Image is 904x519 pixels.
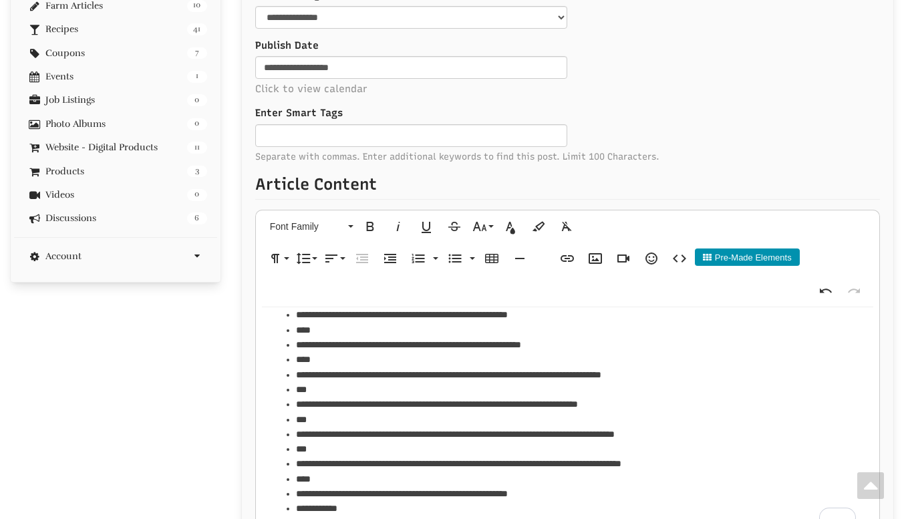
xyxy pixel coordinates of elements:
[255,39,319,53] label: Publish Date
[406,245,431,272] button: Ordered List
[187,47,207,59] span: 7
[24,190,207,200] a: 0 Videos
[24,71,207,81] a: 1 Events
[255,6,568,29] select: select-1
[255,82,880,96] p: Click to view calendar
[555,245,580,272] button: Insert Link (Ctrl+K)
[321,245,347,272] button: Align
[187,23,207,35] span: 41
[24,213,207,223] a: 6 Discussions
[429,245,440,272] button: Ordered List
[24,24,207,34] a: 41 Recipes
[386,213,411,240] button: Italic (Ctrl+I)
[507,245,533,272] button: Insert Horizontal Line
[24,119,207,129] a: 0 Photo Albums
[639,245,664,272] button: Emoticons
[24,251,207,261] a: Account
[841,277,867,304] button: Redo (Ctrl+Shift+Z)
[695,248,800,266] button: Pre-Made Elements
[813,277,839,304] button: Undo (Ctrl+Z)
[611,245,636,272] button: Insert Video
[554,213,579,240] button: Clear Formatting
[187,166,207,178] span: 3
[357,213,383,240] button: Bold (Ctrl+B)
[293,245,319,272] button: Line Height
[24,48,207,58] a: 7 Coupons
[255,106,880,120] label: Enter Smart Tags
[349,245,375,272] button: Decrease Indent (Ctrl+[)
[255,150,880,163] span: Separate with commas. Enter additional keywords to find this post. Limit 100 Characters.
[24,166,207,176] a: 3 Products
[526,213,551,240] button: Background Color
[466,245,476,272] button: Unordered List
[470,213,495,240] button: Font Size
[267,221,347,232] span: Font Family
[187,71,207,83] span: 1
[187,189,207,201] span: 0
[255,173,880,200] p: Article Content
[187,94,207,106] span: 0
[187,118,207,130] span: 0
[24,142,207,152] a: 11 Website - Digital Products
[442,245,468,272] button: Unordered List
[24,1,207,11] a: 10 Farm Articles
[187,212,207,224] span: 6
[24,95,207,105] a: 0 Job Listings
[265,213,355,240] button: Font Family
[187,142,207,154] span: 11
[442,213,467,240] button: Strikethrough (Ctrl+S)
[378,245,403,272] button: Increase Indent (Ctrl+])
[414,213,439,240] button: Underline (Ctrl+U)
